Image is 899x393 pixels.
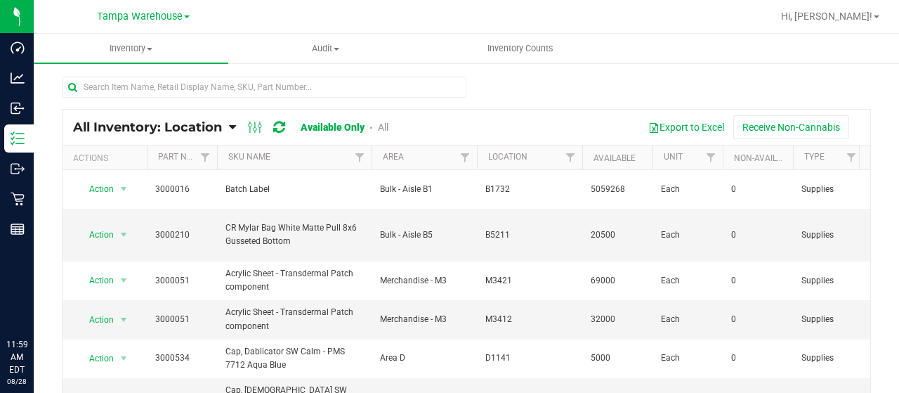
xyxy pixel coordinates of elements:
[485,183,574,196] span: B1732
[700,146,723,169] a: Filter
[801,313,855,326] span: Supplies
[380,183,468,196] span: Bulk - Aisle B1
[73,120,222,135] span: All Inventory: Location
[801,228,855,242] span: Supplies
[115,349,133,368] span: select
[77,310,114,330] span: Action
[804,152,825,162] a: Type
[115,310,133,330] span: select
[155,228,209,242] span: 3000210
[11,131,25,146] inline-svg: Inventory
[485,274,574,288] span: M3421
[380,313,468,326] span: Merchandise - M3
[593,153,636,163] a: Available
[801,352,855,365] span: Supplies
[229,42,422,55] span: Audit
[801,274,855,288] span: Supplies
[591,313,644,326] span: 32000
[485,228,574,242] span: B5211
[194,146,217,169] a: Filter
[225,183,363,196] span: Batch Label
[155,352,209,365] span: 3000534
[485,352,574,365] span: D1141
[11,192,25,206] inline-svg: Retail
[661,352,714,365] span: Each
[228,152,270,162] a: SKU Name
[639,115,733,139] button: Export to Excel
[733,115,849,139] button: Receive Non-Cannabis
[559,146,582,169] a: Filter
[34,42,228,55] span: Inventory
[454,146,477,169] a: Filter
[468,42,572,55] span: Inventory Counts
[383,152,404,162] a: Area
[348,146,372,169] a: Filter
[661,274,714,288] span: Each
[14,281,56,323] iframe: Resource center
[225,306,363,333] span: Acrylic Sheet - Transdermal Patch component
[77,271,114,290] span: Action
[731,352,785,365] span: 0
[661,228,714,242] span: Each
[731,274,785,288] span: 0
[591,274,644,288] span: 69000
[380,352,468,365] span: Area D
[6,338,27,376] p: 11:59 AM EDT
[225,345,363,372] span: Cap, Dablicator SW Calm - PMS 7712 Aqua Blue
[661,313,714,326] span: Each
[77,179,114,199] span: Action
[158,152,214,162] a: Part Number
[664,152,683,162] a: Unit
[225,267,363,294] span: Acrylic Sheet - Transdermal Patch component
[62,77,466,98] input: Search Item Name, Retail Display Name, SKU, Part Number...
[591,228,644,242] span: 20500
[97,11,183,22] span: Tampa Warehouse
[731,228,785,242] span: 0
[225,221,363,248] span: CR Mylar Bag White Matte Pull 8x6 Gusseted Bottom
[228,34,423,63] a: Audit
[11,71,25,85] inline-svg: Analytics
[6,376,27,387] p: 08/28
[11,101,25,115] inline-svg: Inbound
[73,153,141,163] div: Actions
[301,122,365,133] a: Available Only
[591,183,644,196] span: 5059268
[77,349,114,368] span: Action
[840,146,863,169] a: Filter
[155,183,209,196] span: 3000016
[11,222,25,236] inline-svg: Reports
[485,313,574,326] span: M3412
[11,41,25,55] inline-svg: Dashboard
[731,313,785,326] span: 0
[115,179,133,199] span: select
[155,313,209,326] span: 3000051
[801,183,855,196] span: Supplies
[73,120,229,135] a: All Inventory: Location
[423,34,617,63] a: Inventory Counts
[11,162,25,176] inline-svg: Outbound
[115,225,133,245] span: select
[488,152,527,162] a: Location
[41,278,58,295] iframe: Resource center unread badge
[34,34,228,63] a: Inventory
[781,11,872,22] span: Hi, [PERSON_NAME]!
[155,274,209,288] span: 3000051
[661,183,714,196] span: Each
[591,352,644,365] span: 5000
[378,122,388,133] a: All
[734,153,796,163] a: Non-Available
[115,271,133,290] span: select
[380,228,468,242] span: Bulk - Aisle B5
[380,274,468,288] span: Merchandise - M3
[77,225,114,245] span: Action
[731,183,785,196] span: 0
